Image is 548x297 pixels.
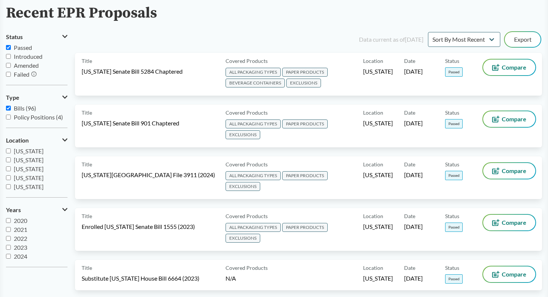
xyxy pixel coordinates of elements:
input: Bills (96) [6,106,11,111]
span: ALL PACKAGING TYPES [226,223,281,232]
span: Title [82,212,92,220]
span: Passed [445,119,463,128]
span: Location [363,57,383,65]
div: Data current as of [DATE] [359,35,423,44]
span: EXCLUSIONS [226,234,260,243]
span: Date [404,160,415,168]
span: [US_STATE] [14,147,44,154]
span: Title [82,264,92,272]
span: Passed [445,171,463,180]
input: 2024 [6,254,11,259]
span: BEVERAGE CONTAINERS [226,79,285,87]
button: Compare [483,111,535,127]
span: Status [445,264,459,272]
span: Introduced [14,53,42,60]
span: [US_STATE] [363,274,393,282]
span: Covered Products [226,57,268,65]
span: Location [363,264,383,272]
span: PAPER PRODUCTS [282,223,328,232]
span: Status [6,33,23,40]
input: Amended [6,63,11,68]
span: [US_STATE] [14,165,44,172]
span: [US_STATE][GEOGRAPHIC_DATA] File 3911 (2024) [82,171,215,179]
span: [DATE] [404,223,423,231]
span: [US_STATE] [14,156,44,163]
span: [US_STATE] [363,119,393,127]
span: 2021 [14,226,27,233]
span: Covered Products [226,212,268,220]
span: Passed [445,274,463,284]
span: EXCLUSIONS [226,182,260,191]
input: [US_STATE] [6,157,11,162]
span: [DATE] [404,274,423,282]
span: Location [363,109,383,116]
button: Type [6,91,67,104]
span: Failed [14,71,29,78]
button: Compare [483,60,535,75]
span: [US_STATE] [14,174,44,181]
span: Title [82,109,92,116]
span: ALL PACKAGING TYPES [226,171,281,180]
input: 2023 [6,245,11,250]
span: N/A [226,275,236,282]
span: Compare [502,220,526,226]
span: [US_STATE] [363,67,393,76]
span: Status [445,212,459,220]
input: Passed [6,45,11,50]
input: Policy Positions (4) [6,115,11,119]
input: [US_STATE] [6,148,11,153]
span: [DATE] [404,171,423,179]
span: [US_STATE] Senate Bill 5284 Chaptered [82,67,183,76]
span: PAPER PRODUCTS [282,68,328,77]
span: Passed [445,67,463,77]
button: Years [6,204,67,216]
input: 2021 [6,227,11,232]
input: Introduced [6,54,11,59]
button: Compare [483,163,535,179]
span: ALL PACKAGING TYPES [226,68,281,77]
span: Date [404,57,415,65]
span: Compare [502,271,526,277]
span: PAPER PRODUCTS [282,171,328,180]
span: 2024 [14,253,27,260]
span: Policy Positions (4) [14,114,63,121]
span: Date [404,264,415,272]
span: Passed [445,223,463,232]
button: Compare [483,215,535,230]
span: Location [6,137,29,144]
span: 2020 [14,217,27,224]
span: ALL PACKAGING TYPES [226,119,281,128]
h2: Recent EPR Proposals [6,5,157,22]
span: Compare [502,64,526,70]
span: Substitute [US_STATE] House Bill 6664 (2023) [82,274,199,282]
span: Covered Products [226,264,268,272]
span: EXCLUSIONS [226,130,260,139]
span: Location [363,212,383,220]
span: Location [363,160,383,168]
span: Status [445,109,459,116]
span: 2022 [14,235,27,242]
span: Title [82,57,92,65]
input: Failed [6,72,11,77]
span: Title [82,160,92,168]
input: [US_STATE] [6,184,11,189]
input: [US_STATE] [6,166,11,171]
span: Date [404,212,415,220]
span: Years [6,207,21,213]
button: Compare [483,266,535,282]
span: [US_STATE] [363,223,393,231]
button: Location [6,134,67,147]
input: 2022 [6,236,11,241]
button: Export [505,32,541,47]
span: Compare [502,168,526,174]
span: Type [6,94,19,101]
span: Compare [502,116,526,122]
span: 2023 [14,244,27,251]
span: Amended [14,62,39,69]
span: PAPER PRODUCTS [282,119,328,128]
span: Date [404,109,415,116]
span: [US_STATE] Senate Bill 901 Chaptered [82,119,179,127]
span: Bills (96) [14,105,36,112]
input: 2020 [6,218,11,223]
input: [US_STATE] [6,175,11,180]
